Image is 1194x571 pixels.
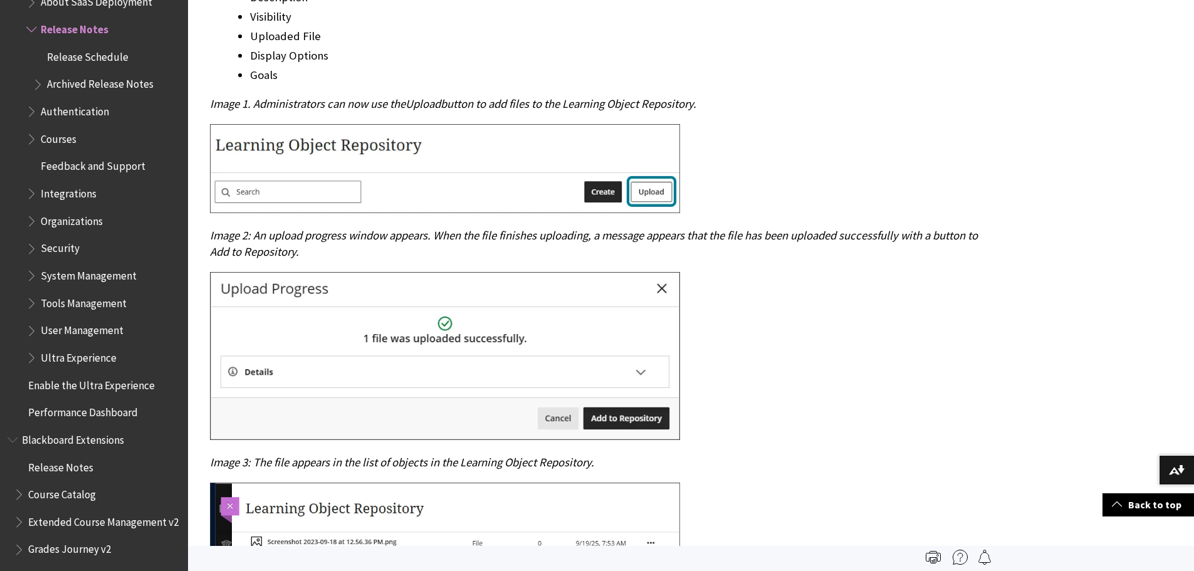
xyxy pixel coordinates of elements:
[41,211,103,228] span: Organizations
[41,265,137,282] span: System Management
[47,74,154,91] span: Archived Release Notes
[41,183,97,200] span: Integrations
[953,550,968,565] img: More help
[41,156,145,173] span: Feedback and Support
[210,455,594,469] span: Image 3: The file appears in the list of objects in the Learning Object Repository.
[41,320,123,337] span: User Management
[441,97,696,111] span: button to add files to the Learning Object Repository.
[250,8,987,26] li: Visibility
[41,128,76,145] span: Courses
[28,375,155,392] span: Enable the Ultra Experience
[28,457,93,474] span: Release Notes
[250,47,987,65] li: Display Options
[250,28,987,45] li: Uploaded File
[41,293,127,310] span: Tools Management
[28,484,96,501] span: Course Catalog
[41,101,109,118] span: Authentication
[210,97,406,111] span: Image 1. Administrators can now use the
[1102,493,1194,516] a: Back to top
[210,228,978,259] span: Image 2: An upload progress window appears. When the file finishes uploading, a message appears t...
[926,550,941,565] img: Print
[47,46,128,63] span: Release Schedule
[210,272,680,440] img: The Upload Progress window displaying the message "1 file was uploaded successfully" and an Add t...
[28,511,179,528] span: Extended Course Management v2
[28,539,111,556] span: Grades Journey v2
[41,347,117,364] span: Ultra Experience
[22,429,124,446] span: Blackboard Extensions
[250,66,987,84] li: Goals
[28,402,138,419] span: Performance Dashboard
[210,124,680,213] img: The Learning Object Repository screen, showing a Search field, a Create button, and an Upload but...
[41,19,108,36] span: Release Notes
[406,97,441,111] span: Upload
[41,238,80,255] span: Security
[977,550,992,565] img: Follow this page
